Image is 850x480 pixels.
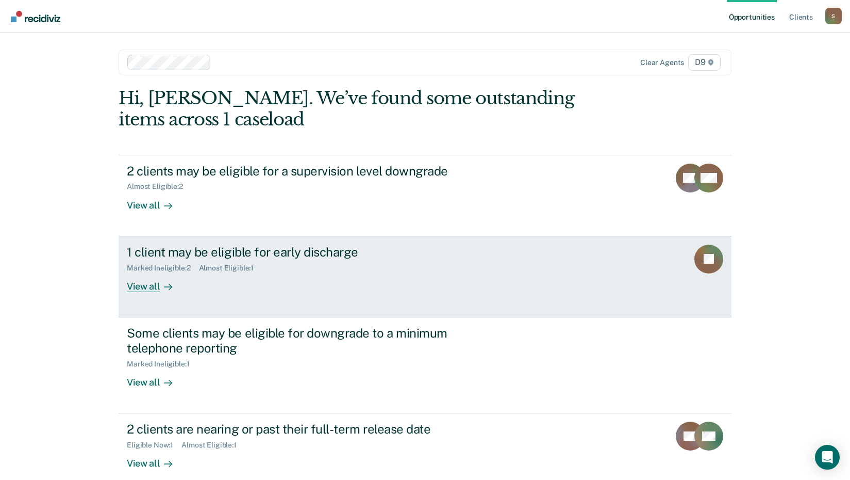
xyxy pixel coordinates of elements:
[119,236,731,317] a: 1 client may be eligible for early dischargeMarked Ineligible:2Almost Eligible:1View all
[127,422,489,437] div: 2 clients are nearing or past their full-term release date
[640,58,684,67] div: Clear agents
[688,54,721,71] span: D9
[119,88,609,130] div: Hi, [PERSON_NAME]. We’ve found some outstanding items across 1 caseload
[127,164,489,179] div: 2 clients may be eligible for a supervision level downgrade
[127,272,185,292] div: View all
[127,182,191,191] div: Almost Eligible : 2
[127,264,198,273] div: Marked Ineligible : 2
[199,264,262,273] div: Almost Eligible : 1
[825,8,842,24] button: Profile dropdown button
[127,441,181,450] div: Eligible Now : 1
[815,445,840,470] div: Open Intercom Messenger
[127,245,489,260] div: 1 client may be eligible for early discharge
[127,326,489,356] div: Some clients may be eligible for downgrade to a minimum telephone reporting
[119,317,731,413] a: Some clients may be eligible for downgrade to a minimum telephone reportingMarked Ineligible:1Vie...
[825,8,842,24] div: S
[119,155,731,236] a: 2 clients may be eligible for a supervision level downgradeAlmost Eligible:2View all
[127,450,185,470] div: View all
[127,191,185,211] div: View all
[11,11,60,22] img: Recidiviz
[181,441,245,450] div: Almost Eligible : 1
[127,360,197,369] div: Marked Ineligible : 1
[127,368,185,388] div: View all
